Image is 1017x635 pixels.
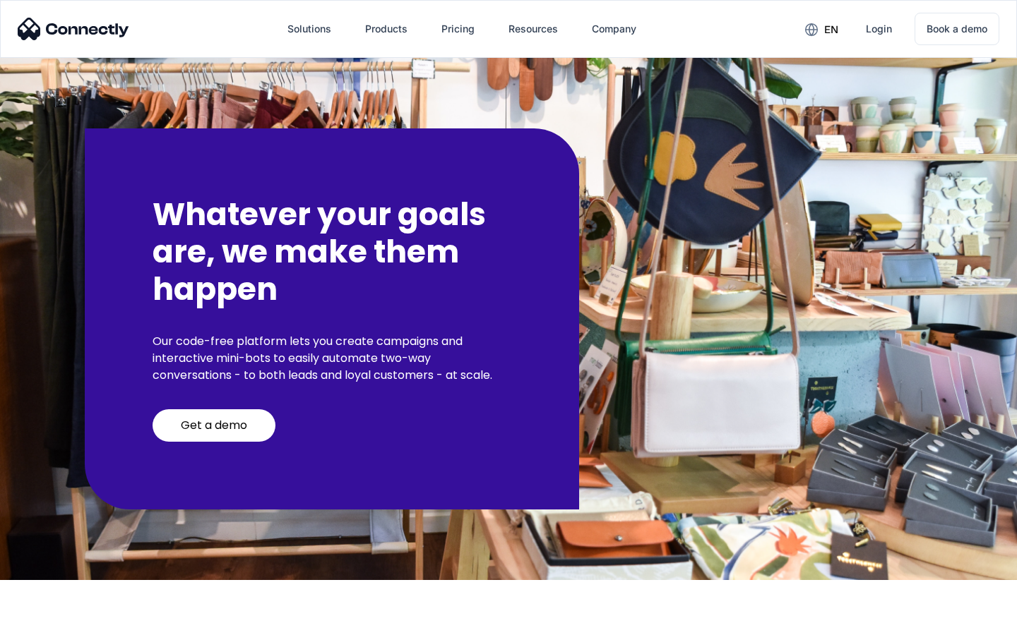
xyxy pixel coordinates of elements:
[866,19,892,39] div: Login
[181,418,247,433] div: Get a demo
[14,610,85,630] aside: Language selected: English
[287,19,331,39] div: Solutions
[824,20,838,40] div: en
[430,12,486,46] a: Pricing
[153,409,275,442] a: Get a demo
[915,13,999,45] a: Book a demo
[509,19,558,39] div: Resources
[855,12,903,46] a: Login
[365,19,408,39] div: Products
[592,19,636,39] div: Company
[153,196,511,308] h2: Whatever your goals are, we make them happen
[153,333,511,384] p: Our code-free platform lets you create campaigns and interactive mini-bots to easily automate two...
[441,19,475,39] div: Pricing
[28,610,85,630] ul: Language list
[18,18,129,40] img: Connectly Logo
